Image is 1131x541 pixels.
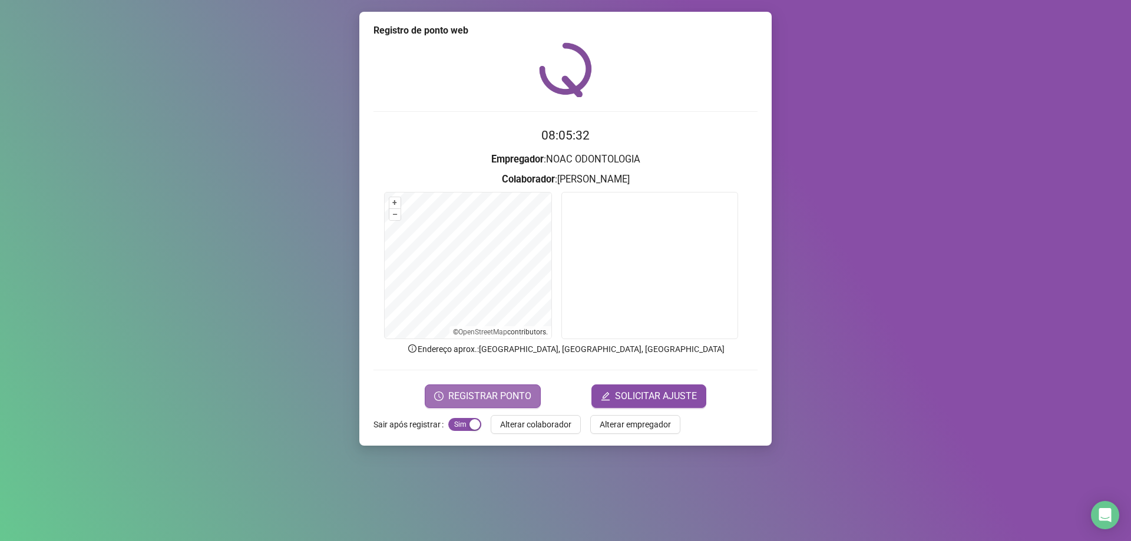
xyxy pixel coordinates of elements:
[425,384,541,408] button: REGISTRAR PONTO
[389,197,401,208] button: +
[615,389,697,403] span: SOLICITAR AJUSTE
[373,152,758,167] h3: : NOAC ODONTOLOGIA
[453,328,548,336] li: © contributors.
[541,128,590,142] time: 08:05:32
[491,415,581,434] button: Alterar colaborador
[591,384,706,408] button: editSOLICITAR AJUSTE
[502,174,555,185] strong: Colaborador
[601,391,610,401] span: edit
[373,415,448,434] label: Sair após registrar
[500,418,571,431] span: Alterar colaborador
[373,172,758,187] h3: : [PERSON_NAME]
[458,328,507,336] a: OpenStreetMap
[590,415,680,434] button: Alterar empregador
[448,389,531,403] span: REGISTRAR PONTO
[600,418,671,431] span: Alterar empregador
[389,209,401,220] button: –
[1091,501,1119,529] div: Open Intercom Messenger
[373,24,758,38] div: Registro de ponto web
[491,154,544,165] strong: Empregador
[373,343,758,356] p: Endereço aprox. : [GEOGRAPHIC_DATA], [GEOGRAPHIC_DATA], [GEOGRAPHIC_DATA]
[434,391,444,401] span: clock-circle
[407,343,418,354] span: info-circle
[539,42,592,97] img: QRPoint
